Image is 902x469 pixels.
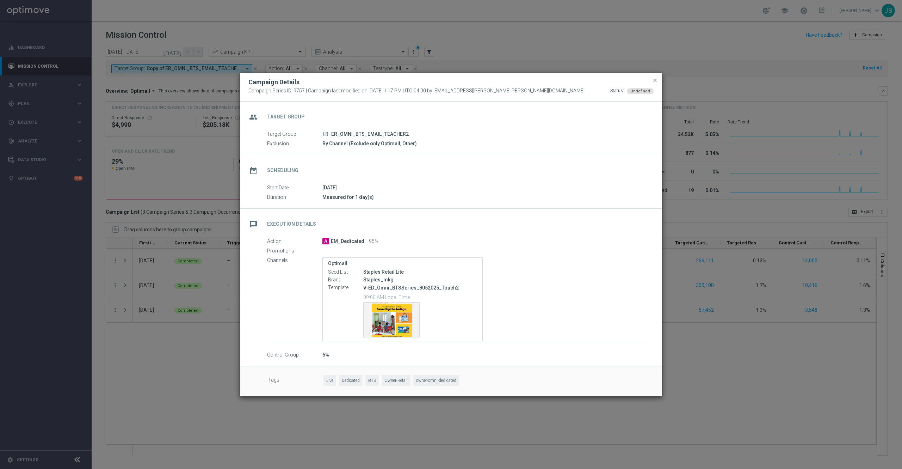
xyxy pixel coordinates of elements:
label: Brand [328,277,363,283]
span: EM_Dedicated [331,238,364,245]
label: Exclusion [267,141,322,147]
h2: Scheduling [267,167,298,174]
span: Campaign Series ID: 9757 | Campaign last modified on [DATE] 1:17 PM UTC-04:00 by [EMAIL_ADDRESS][... [248,88,585,94]
div: Measured for 1 day(s) [322,194,648,201]
div: Staples_mkg [363,276,477,283]
span: 95% [369,238,378,245]
label: Action [267,238,322,245]
label: Optimail [328,261,477,267]
span: close [652,78,658,83]
span: owner-omni-dedicated [413,375,459,386]
span: Owner-Retail [382,375,410,386]
a: launch [322,131,329,138]
i: launch [323,131,328,137]
h2: Target Group [267,114,305,120]
span: ER_OMNI_BTS_EMAIL_TEACHER2 [331,131,409,138]
i: date_range [247,164,260,177]
label: Control Group [267,352,322,358]
span: Dedicated [339,375,363,386]
p: V-ED_Omni_BTSSeries_8052025_Touch2 [363,285,477,291]
i: message [247,218,260,231]
label: Start Date [267,185,322,191]
div: Status: [610,88,624,94]
p: 09:00 AM Local Time [363,293,477,300]
label: Target Group [267,131,322,138]
label: Template [328,285,363,291]
h2: Campaign Details [248,78,299,86]
h2: Execution Details [267,221,316,227]
span: A [322,238,329,244]
i: group [247,111,260,123]
span: BTS [365,375,379,386]
colored-tag: Undefined [627,88,654,93]
label: Seed List [328,269,363,275]
div: By Channel (Exclude only Optimail, Other) [322,140,648,147]
label: Promotions [267,248,322,254]
label: Duration [267,194,322,201]
div: Staples Retail Lite [363,268,477,275]
div: 5% [322,351,648,358]
label: Tags [268,375,323,386]
label: Channels [267,257,322,264]
span: Live [323,375,336,386]
span: Undefined [630,89,650,93]
div: [DATE] [322,184,648,191]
